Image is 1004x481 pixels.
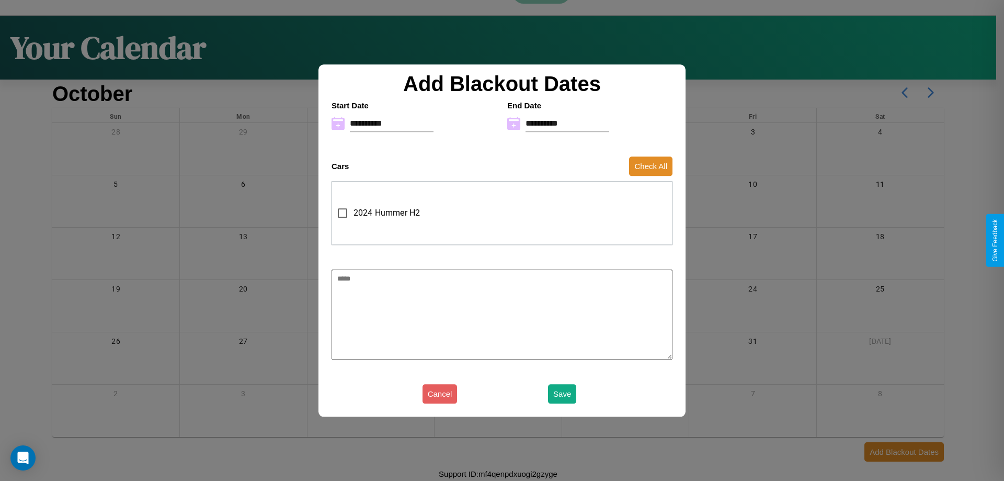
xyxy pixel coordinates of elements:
span: 2024 Hummer H2 [353,207,420,219]
h4: Cars [332,162,349,171]
button: Cancel [423,384,458,404]
h2: Add Blackout Dates [326,72,678,96]
h4: Start Date [332,101,497,110]
button: Save [548,384,576,404]
div: Open Intercom Messenger [10,445,36,471]
h4: End Date [507,101,672,110]
div: Give Feedback [991,219,999,262]
button: Check All [629,156,672,176]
